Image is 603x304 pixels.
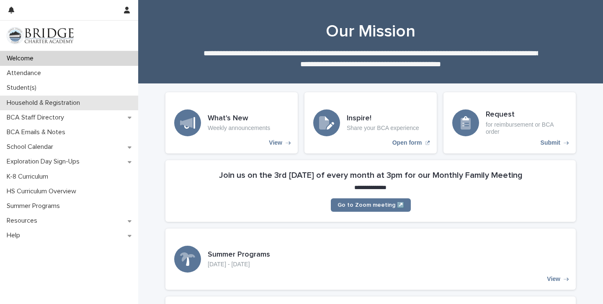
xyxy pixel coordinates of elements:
[208,250,270,260] h3: Summer Programs
[3,173,55,181] p: K-8 Curriculum
[269,139,282,146] p: View
[208,261,270,268] p: [DATE] - [DATE]
[165,21,576,42] h1: Our Mission
[3,202,67,210] p: Summer Programs
[486,121,567,135] p: for reimbursement or BCA order
[547,275,560,283] p: View
[165,92,298,153] a: View
[541,139,560,146] p: Submit
[7,27,74,44] img: V1C1m3IdTEidaUdm9Hs0
[347,125,419,132] p: Share your BCA experience
[3,114,71,122] p: BCA Staff Directory
[208,125,270,132] p: Weekly announcements
[3,143,60,151] p: School Calendar
[3,187,83,195] p: HS Curriculum Overview
[338,202,404,208] span: Go to Zoom meeting ↗️
[219,170,523,180] h2: Join us on the 3rd [DATE] of every month at 3pm for our Monthly Family Meeting
[3,84,43,92] p: Student(s)
[3,158,86,166] p: Exploration Day Sign-Ups
[392,139,422,146] p: Open form
[208,114,270,123] h3: What's New
[3,55,40,62] p: Welcome
[3,217,44,225] p: Resources
[347,114,419,123] h3: Inspire!
[443,92,576,153] a: Submit
[304,92,437,153] a: Open form
[3,99,87,107] p: Household & Registration
[3,69,48,77] p: Attendance
[3,128,72,136] p: BCA Emails & Notes
[331,198,411,212] a: Go to Zoom meeting ↗️
[3,231,27,239] p: Help
[486,110,567,120] h3: Request
[165,229,576,290] a: View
